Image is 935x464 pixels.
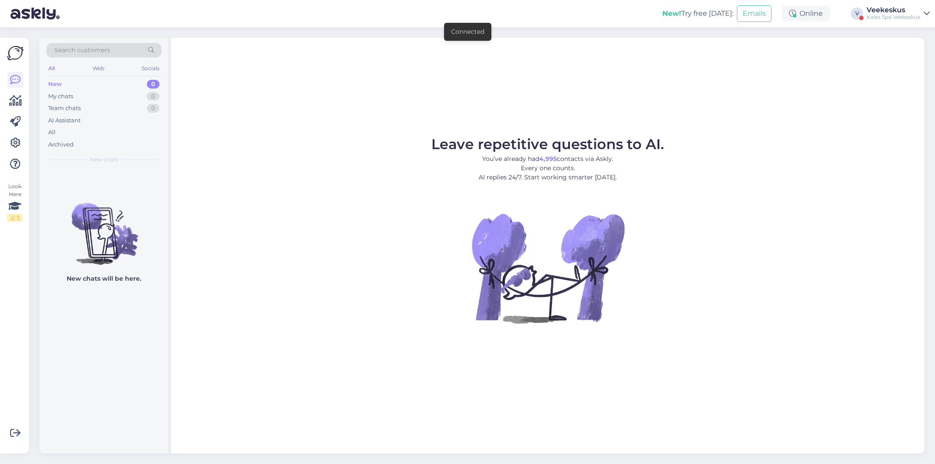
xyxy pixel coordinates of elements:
img: No chats [39,187,168,266]
a: VeekeskusKales Spa Veekeskus [867,7,930,21]
img: No Chat active [469,189,627,347]
div: V [851,7,863,20]
button: Emails [737,5,771,22]
div: AI Assistant [48,116,81,125]
p: New chats will be here. [67,274,141,283]
div: Team chats [48,104,81,113]
b: New! [662,9,681,18]
div: My chats [48,92,73,101]
div: All [48,128,56,137]
div: 0 [147,104,160,113]
div: Socials [140,63,161,74]
div: 0 [147,92,160,101]
div: Look Here [7,182,23,222]
div: All [46,63,57,74]
div: Connected [451,27,484,36]
div: Veekeskus [867,7,920,14]
p: You’ve already had contacts via Askly. Every one counts. AI replies 24/7. Start working smarter [... [431,154,664,182]
b: 4,995 [539,155,557,163]
div: Online [782,6,830,21]
div: Archived [48,140,74,149]
div: Try free [DATE]: [662,8,733,19]
div: 0 [147,80,160,89]
span: New chats [90,156,118,164]
span: Leave repetitive questions to AI. [431,136,664,153]
div: 2 / 3 [7,214,23,222]
img: Askly Logo [7,45,24,61]
div: New [48,80,62,89]
div: Web [91,63,106,74]
span: Search customers [54,46,110,55]
div: Kales Spa Veekeskus [867,14,920,21]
